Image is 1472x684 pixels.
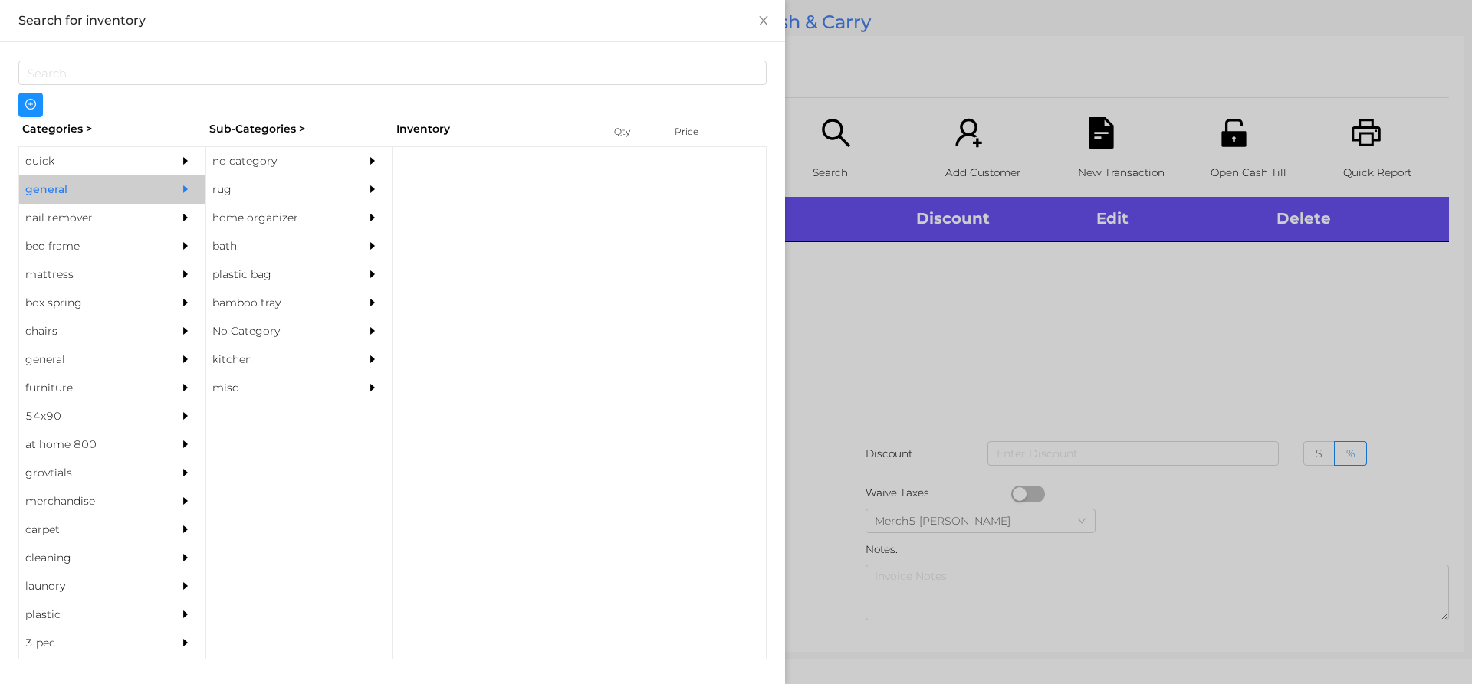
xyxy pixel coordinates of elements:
[180,524,191,535] i: icon: caret-right
[19,147,159,175] div: quick
[19,487,159,515] div: merchandise
[205,117,393,141] div: Sub-Categories >
[19,629,159,657] div: 3 pec
[671,121,732,142] div: Price
[396,121,595,137] div: Inventory
[367,354,378,365] i: icon: caret-right
[180,581,191,591] i: icon: caret-right
[19,601,159,629] div: plastic
[206,204,346,232] div: home organizer
[18,117,205,141] div: Categories >
[180,354,191,365] i: icon: caret-right
[610,121,656,142] div: Qty
[19,232,159,260] div: bed frame
[180,609,191,620] i: icon: caret-right
[19,345,159,374] div: general
[180,382,191,393] i: icon: caret-right
[367,382,378,393] i: icon: caret-right
[19,175,159,204] div: general
[180,467,191,478] i: icon: caret-right
[206,147,346,175] div: no category
[180,184,191,195] i: icon: caret-right
[206,374,346,402] div: misc
[367,297,378,308] i: icon: caret-right
[206,260,346,289] div: plastic bag
[367,326,378,336] i: icon: caret-right
[19,374,159,402] div: furniture
[18,93,43,117] button: icon: plus-circle
[180,637,191,648] i: icon: caret-right
[367,184,378,195] i: icon: caret-right
[180,297,191,308] i: icon: caret-right
[180,439,191,450] i: icon: caret-right
[206,232,346,260] div: bath
[367,212,378,223] i: icon: caret-right
[180,155,191,166] i: icon: caret-right
[19,544,159,572] div: cleaning
[180,212,191,223] i: icon: caret-right
[19,260,159,289] div: mattress
[18,12,767,29] div: Search for inventory
[19,430,159,459] div: at home 800
[180,326,191,336] i: icon: caret-right
[18,61,767,85] input: Search...
[19,402,159,430] div: 54x90
[180,496,191,506] i: icon: caret-right
[206,345,346,374] div: kitchen
[19,515,159,544] div: carpet
[19,289,159,317] div: box spring
[19,459,159,487] div: grovtials
[367,269,378,280] i: icon: caret-right
[367,241,378,251] i: icon: caret-right
[19,317,159,345] div: chairs
[19,204,159,232] div: nail remover
[180,552,191,563] i: icon: caret-right
[206,289,346,317] div: bamboo tray
[757,15,770,27] i: icon: close
[180,411,191,421] i: icon: caret-right
[367,155,378,166] i: icon: caret-right
[180,241,191,251] i: icon: caret-right
[206,317,346,345] div: No Category
[180,269,191,280] i: icon: caret-right
[19,572,159,601] div: laundry
[206,175,346,204] div: rug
